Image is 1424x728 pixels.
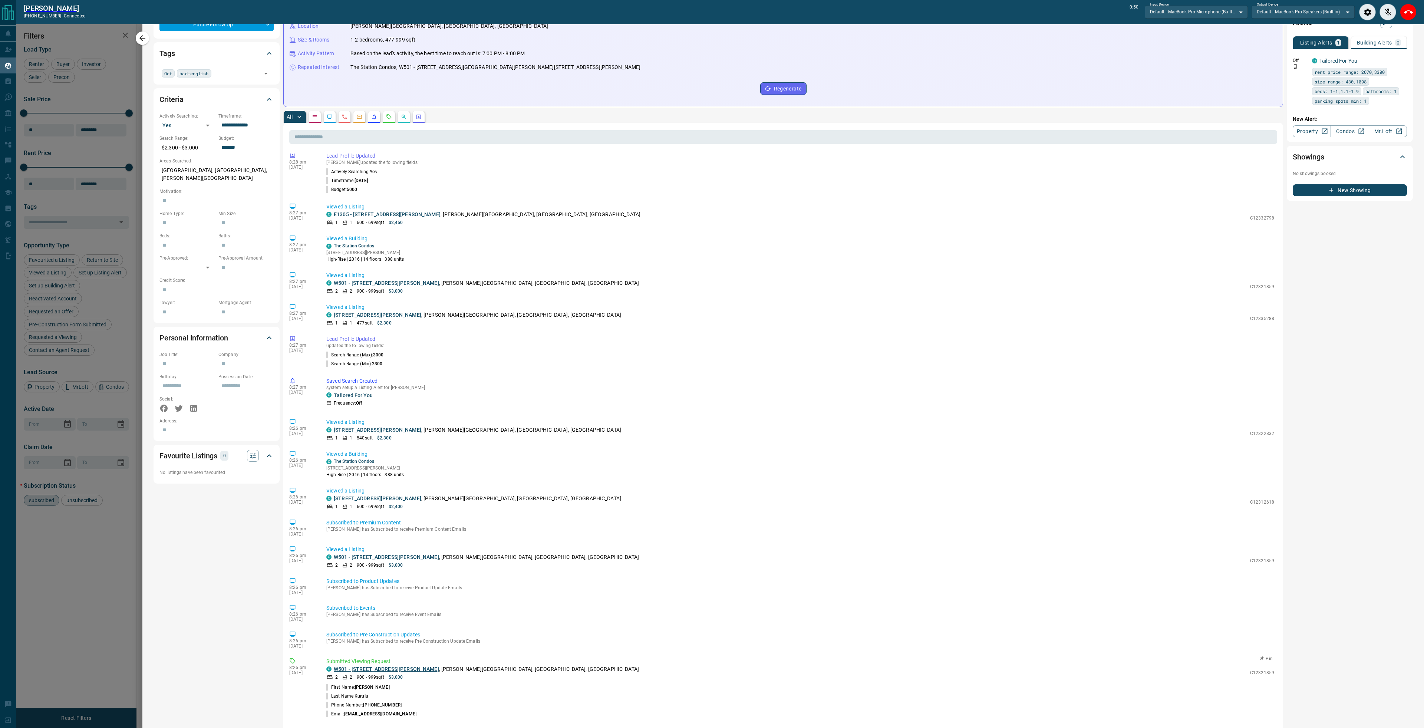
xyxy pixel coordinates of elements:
p: [STREET_ADDRESS][PERSON_NAME] [326,249,404,256]
p: Pre-Approval Amount: [218,255,274,261]
span: Oct [164,70,172,77]
p: [DATE] [289,165,315,170]
label: Output Device [1257,2,1278,7]
svg: Emails [356,114,362,120]
p: 2 [335,674,338,681]
p: Address: [159,418,274,424]
a: [STREET_ADDRESS][PERSON_NAME] [334,312,421,318]
div: Yes [159,119,215,131]
p: 0:50 [1130,4,1138,20]
p: No showings booked [1293,170,1407,177]
p: $3,000 [389,562,403,569]
p: Areas Searched: [159,158,274,164]
p: [DATE] [289,463,315,468]
p: 8:26 pm [289,426,315,431]
button: Pin [1256,655,1277,662]
p: , [PERSON_NAME][GEOGRAPHIC_DATA], [GEOGRAPHIC_DATA], [GEOGRAPHIC_DATA] [334,665,639,673]
p: Email: [326,711,416,717]
span: [PHONE_NUMBER] [363,702,402,708]
p: $2,450 [389,219,403,226]
div: condos.ca [326,212,332,217]
p: 2 [350,674,352,681]
div: condos.ca [326,666,332,672]
span: [EMAIL_ADDRESS][DOMAIN_NAME] [344,711,416,717]
a: [STREET_ADDRESS][PERSON_NAME] [334,495,421,501]
p: , [PERSON_NAME][GEOGRAPHIC_DATA], [GEOGRAPHIC_DATA], [GEOGRAPHIC_DATA] [334,279,639,287]
p: system setup a Listing Alert for [PERSON_NAME] [326,385,1274,390]
p: [DATE] [289,643,315,649]
h2: Tags [159,47,175,59]
p: , [PERSON_NAME][GEOGRAPHIC_DATA], [GEOGRAPHIC_DATA], [GEOGRAPHIC_DATA] [334,553,639,561]
p: Credit Score: [159,277,274,284]
p: Saved Search Created [326,377,1274,385]
p: 2 [350,562,352,569]
p: Viewed a Listing [326,203,1274,211]
div: condos.ca [326,244,332,249]
div: condos.ca [326,427,332,432]
strong: Off [356,401,362,406]
p: C12322832 [1250,430,1274,437]
div: condos.ca [326,459,332,464]
svg: Calls [342,114,347,120]
p: C12321859 [1250,283,1274,290]
p: $2,300 - $3,000 [159,142,215,154]
p: 8:26 pm [289,526,315,531]
p: Birthday: [159,373,215,380]
p: 0 [1397,40,1400,45]
h2: Favourite Listings [159,450,217,462]
p: [DATE] [289,215,315,221]
p: Viewed a Building [326,450,1274,458]
div: condos.ca [326,392,332,398]
p: 8:26 pm [289,665,315,670]
p: 8:27 pm [289,343,315,348]
p: $3,000 [389,674,403,681]
p: [DATE] [289,431,315,436]
span: size range: 430,1098 [1315,78,1367,85]
p: 8:27 pm [289,242,315,247]
a: [STREET_ADDRESS][PERSON_NAME] [334,427,421,433]
p: Frequency: [334,400,362,406]
span: connected [64,13,86,19]
label: Input Device [1150,2,1169,7]
p: Subscribed to Premium Content [326,519,1274,527]
p: Submitted Viewing Request [326,658,1274,665]
p: [DATE] [289,558,315,563]
p: Off [1293,57,1308,64]
p: Company: [218,351,274,358]
a: E1305 - [STREET_ADDRESS][PERSON_NAME] [334,211,441,217]
p: [DATE] [289,247,315,253]
a: W501 - [STREET_ADDRESS][PERSON_NAME] [334,666,439,672]
div: Criteria [159,90,274,108]
p: [DATE] [289,316,315,321]
p: 8:28 pm [289,159,315,165]
p: Social: [159,396,215,402]
p: C12312618 [1250,499,1274,505]
div: condos.ca [326,312,332,317]
p: Actively Searching : [326,168,377,175]
div: condos.ca [326,554,332,560]
p: [DATE] [289,617,315,622]
p: Search Range: [159,135,215,142]
p: High-Rise | 2016 | 14 floors | 388 units [326,256,404,263]
p: Timeframe: [218,113,274,119]
p: Search Range (Min) : [326,360,383,367]
span: parking spots min: 1 [1315,97,1367,105]
p: Motivation: [159,188,274,195]
a: The Station Condos [334,243,374,248]
div: Future Follow Up [159,17,274,31]
p: High-Rise | 2016 | 14 floors | 388 units [326,471,404,478]
p: Phone Number: [326,702,402,708]
div: Default - MacBook Pro Speakers (Built-in) [1252,6,1355,18]
span: [DATE] [355,178,368,183]
p: [DATE] [289,348,315,353]
p: [DATE] [289,590,315,595]
span: Kurulu [355,694,368,699]
p: C12335288 [1250,315,1274,322]
p: No listings have been favourited [159,469,274,476]
p: Search Range (Max) : [326,352,384,358]
p: $2,400 [389,503,403,510]
svg: Opportunities [401,114,407,120]
p: 2 [350,288,352,294]
h2: Showings [1293,151,1324,163]
p: Subscribed to Events [326,604,1274,612]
